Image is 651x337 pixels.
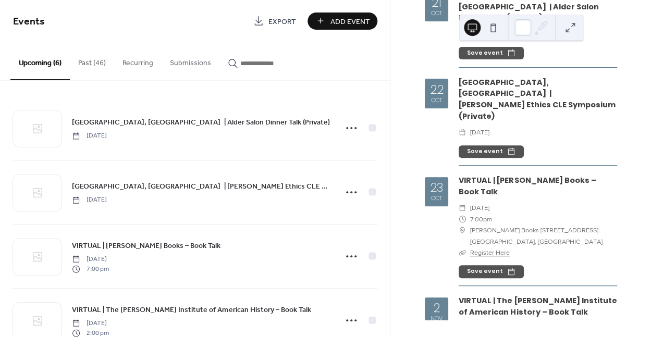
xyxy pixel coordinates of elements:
[459,175,596,197] a: VIRTUAL | [PERSON_NAME] Books – Book Talk
[459,214,466,224] div: ​
[72,181,330,192] span: [GEOGRAPHIC_DATA], [GEOGRAPHIC_DATA] | [PERSON_NAME] Ethics CLE Symposium (Private)
[431,195,442,201] div: Oct
[72,304,311,316] a: VIRTUAL | The [PERSON_NAME] Institute of American History – Book Talk
[72,180,330,192] a: [GEOGRAPHIC_DATA], [GEOGRAPHIC_DATA] | [PERSON_NAME] Ethics CLE Symposium (Private)
[459,265,524,278] button: Save event
[72,195,107,205] span: [DATE]
[433,302,440,314] div: 2
[431,316,443,321] div: Nov
[308,13,377,30] button: Add Event
[459,295,617,317] a: VIRTUAL | The [PERSON_NAME] Institute of American History – Book Talk
[431,97,442,103] div: Oct
[430,84,444,96] div: 22
[459,224,466,235] div: ​
[459,247,466,258] div: ​
[245,13,303,30] a: Export
[470,214,492,224] span: 7:00pm
[72,116,329,128] a: [GEOGRAPHIC_DATA], [GEOGRAPHIC_DATA] | Alder Salon Dinner Talk (Private)
[162,42,219,79] button: Submissions
[72,305,311,316] span: VIRTUAL | The [PERSON_NAME] Institute of American History – Book Talk
[459,77,617,122] div: [GEOGRAPHIC_DATA], [GEOGRAPHIC_DATA] | [PERSON_NAME] Ethics CLE Symposium (Private)
[114,42,162,79] button: Recurring
[431,10,442,16] div: Oct
[72,241,220,252] span: VIRTUAL | [PERSON_NAME] Books – Book Talk
[430,182,443,194] div: 23
[330,16,370,27] span: Add Event
[459,145,524,158] button: Save event
[72,264,109,273] span: 7:00 pm
[459,202,466,213] div: ​
[470,224,617,247] span: [PERSON_NAME] Books [STREET_ADDRESS] [GEOGRAPHIC_DATA], [GEOGRAPHIC_DATA]
[72,319,109,328] span: [DATE]
[70,42,114,79] button: Past (46)
[72,255,109,264] span: [DATE]
[459,127,466,138] div: ​
[459,47,524,59] button: Save event
[470,202,489,213] span: [DATE]
[470,248,510,256] a: Register Here
[10,42,70,80] button: Upcoming (6)
[72,240,220,252] a: VIRTUAL | [PERSON_NAME] Books – Book Talk
[13,11,45,32] span: Events
[470,127,489,138] span: [DATE]
[72,131,107,141] span: [DATE]
[268,16,296,27] span: Export
[72,117,329,128] span: [GEOGRAPHIC_DATA], [GEOGRAPHIC_DATA] | Alder Salon Dinner Talk (Private)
